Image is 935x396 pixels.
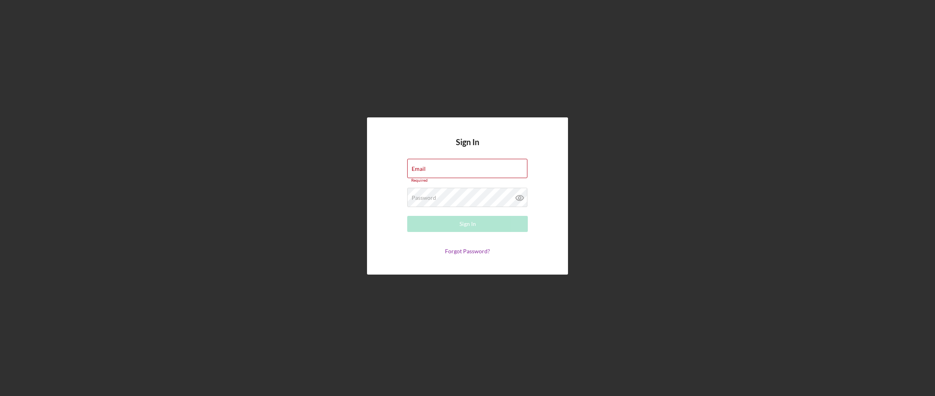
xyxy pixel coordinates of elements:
a: Forgot Password? [445,248,490,254]
div: Required [407,178,528,183]
button: Sign In [407,216,528,232]
h4: Sign In [456,137,479,159]
div: Sign In [459,216,476,232]
label: Email [412,166,426,172]
label: Password [412,195,436,201]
